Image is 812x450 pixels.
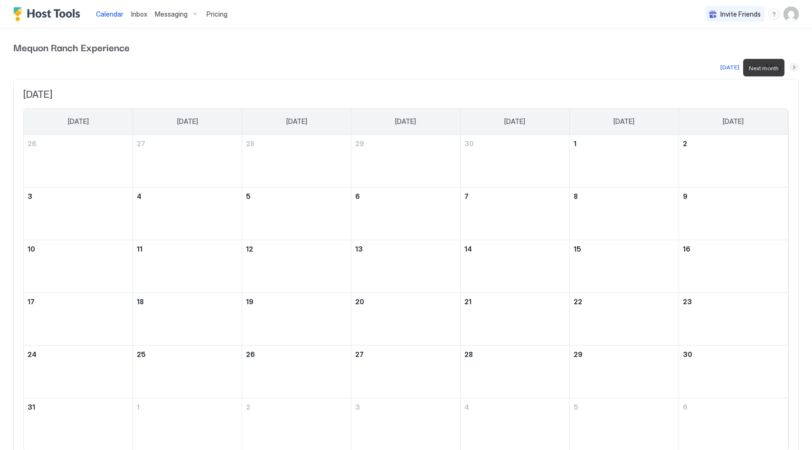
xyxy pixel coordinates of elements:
[137,140,145,148] span: 27
[351,135,460,152] a: April 29, 2026
[679,240,788,258] a: May 16, 2026
[242,187,351,240] td: May 5, 2026
[351,240,460,258] a: May 13, 2026
[13,40,799,54] span: Mequon Ranch Experience
[24,240,133,292] td: May 10, 2026
[246,192,251,200] span: 5
[570,346,679,363] a: May 29, 2026
[246,140,255,148] span: 28
[683,298,692,306] span: 23
[570,187,679,205] a: May 8, 2026
[28,192,32,200] span: 3
[784,7,799,22] div: User profile
[277,109,317,134] a: Tuesday
[683,403,688,411] span: 6
[137,350,146,358] span: 25
[133,398,242,416] a: June 1, 2026
[569,345,679,398] td: May 29, 2026
[570,398,679,416] a: June 5, 2026
[24,292,133,345] td: May 17, 2026
[133,240,242,258] a: May 11, 2026
[574,140,576,148] span: 1
[207,10,227,19] span: Pricing
[574,298,582,306] span: 22
[242,240,351,292] td: May 12, 2026
[24,398,132,416] a: May 31, 2026
[28,403,35,411] span: 31
[355,403,360,411] span: 3
[720,10,761,19] span: Invite Friends
[574,403,578,411] span: 5
[683,140,687,148] span: 2
[679,398,788,416] a: June 6, 2026
[570,135,679,152] a: May 1, 2026
[137,403,140,411] span: 1
[460,292,569,345] td: May 21, 2026
[351,293,460,310] a: May 20, 2026
[355,350,364,358] span: 27
[504,117,525,126] span: [DATE]
[569,135,679,187] td: May 1, 2026
[24,293,132,310] a: May 17, 2026
[133,240,242,292] td: May 11, 2026
[133,346,242,363] a: May 25, 2026
[242,240,351,258] a: May 12, 2026
[131,10,147,18] span: Inbox
[720,63,739,72] div: [DATE]
[68,117,89,126] span: [DATE]
[355,245,363,253] span: 13
[679,345,788,398] td: May 30, 2026
[28,245,35,253] span: 10
[13,7,85,21] a: Host Tools Logo
[464,298,472,306] span: 21
[679,187,788,205] a: May 9, 2026
[351,240,461,292] td: May 13, 2026
[133,292,242,345] td: May 18, 2026
[768,9,780,20] div: menu
[679,135,788,187] td: May 2, 2026
[242,293,351,310] a: May 19, 2026
[395,117,416,126] span: [DATE]
[133,187,242,205] a: May 4, 2026
[242,398,351,416] a: June 2, 2026
[351,187,460,205] a: May 6, 2026
[351,135,461,187] td: April 29, 2026
[133,135,242,187] td: April 27, 2026
[168,109,208,134] a: Monday
[246,245,253,253] span: 12
[242,346,351,363] a: May 26, 2026
[386,109,425,134] a: Wednesday
[133,135,242,152] a: April 27, 2026
[133,187,242,240] td: May 4, 2026
[679,240,788,292] td: May 16, 2026
[242,135,351,152] a: April 28, 2026
[133,293,242,310] a: May 18, 2026
[464,140,474,148] span: 30
[574,192,578,200] span: 8
[351,187,461,240] td: May 6, 2026
[355,298,364,306] span: 20
[355,192,360,200] span: 6
[683,245,690,253] span: 16
[351,345,461,398] td: May 27, 2026
[24,135,133,187] td: April 26, 2026
[604,109,644,134] a: Friday
[28,350,37,358] span: 24
[28,298,35,306] span: 17
[569,292,679,345] td: May 22, 2026
[461,240,569,258] a: May 14, 2026
[570,240,679,258] a: May 15, 2026
[351,346,460,363] a: May 27, 2026
[96,9,123,19] a: Calendar
[177,117,198,126] span: [DATE]
[679,135,788,152] a: May 2, 2026
[28,140,37,148] span: 26
[461,135,569,152] a: April 30, 2026
[679,292,788,345] td: May 23, 2026
[683,192,688,200] span: 9
[574,350,583,358] span: 29
[569,187,679,240] td: May 8, 2026
[789,63,799,72] button: Next month
[24,187,132,205] a: May 3, 2026
[133,345,242,398] td: May 25, 2026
